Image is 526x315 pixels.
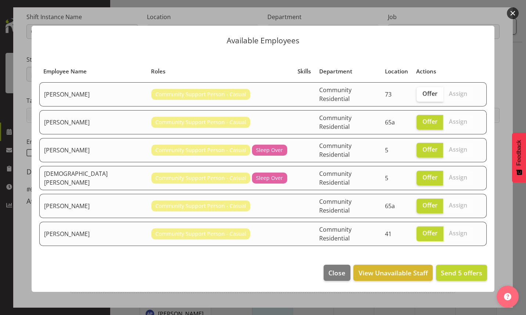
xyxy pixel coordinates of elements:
[155,230,246,238] span: Community Support Person - Casual
[385,174,388,182] span: 5
[319,170,352,187] span: Community Residential
[385,90,392,98] span: 73
[416,67,436,76] span: Actions
[319,198,352,214] span: Community Residential
[449,118,467,125] span: Assign
[422,118,437,125] span: Offer
[449,229,467,237] span: Assign
[516,140,522,166] span: Feedback
[441,268,482,277] span: Send 5 offers
[155,90,246,98] span: Community Support Person - Casual
[385,146,388,154] span: 5
[155,146,246,154] span: Community Support Person - Casual
[449,202,467,209] span: Assign
[422,146,437,153] span: Offer
[256,146,283,154] span: Sleep Over
[328,268,345,278] span: Close
[422,229,437,237] span: Offer
[319,142,352,159] span: Community Residential
[385,202,395,210] span: 65a
[39,194,147,218] td: [PERSON_NAME]
[436,265,487,281] button: Send 5 offers
[39,82,147,106] td: [PERSON_NAME]
[256,174,283,182] span: Sleep Over
[155,174,246,182] span: Community Support Person - Casual
[385,67,408,76] span: Location
[39,222,147,246] td: [PERSON_NAME]
[151,67,165,76] span: Roles
[449,174,467,181] span: Assign
[319,67,352,76] span: Department
[155,118,246,126] span: Community Support Person - Casual
[319,86,352,103] span: Community Residential
[512,133,526,182] button: Feedback - Show survey
[319,114,352,131] span: Community Residential
[422,174,437,181] span: Offer
[359,268,428,278] span: View Unavailable Staff
[43,67,87,76] span: Employee Name
[449,146,467,153] span: Assign
[155,202,246,210] span: Community Support Person - Casual
[39,166,147,190] td: [DEMOGRAPHIC_DATA][PERSON_NAME]
[385,118,395,126] span: 65a
[504,293,511,300] img: help-xxl-2.png
[39,110,147,134] td: [PERSON_NAME]
[298,67,311,76] span: Skills
[422,202,437,209] span: Offer
[39,138,147,162] td: [PERSON_NAME]
[385,230,392,238] span: 41
[449,90,467,97] span: Assign
[324,265,350,281] button: Close
[319,225,352,242] span: Community Residential
[422,90,437,97] span: Offer
[39,37,487,44] p: Available Employees
[353,265,432,281] button: View Unavailable Staff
